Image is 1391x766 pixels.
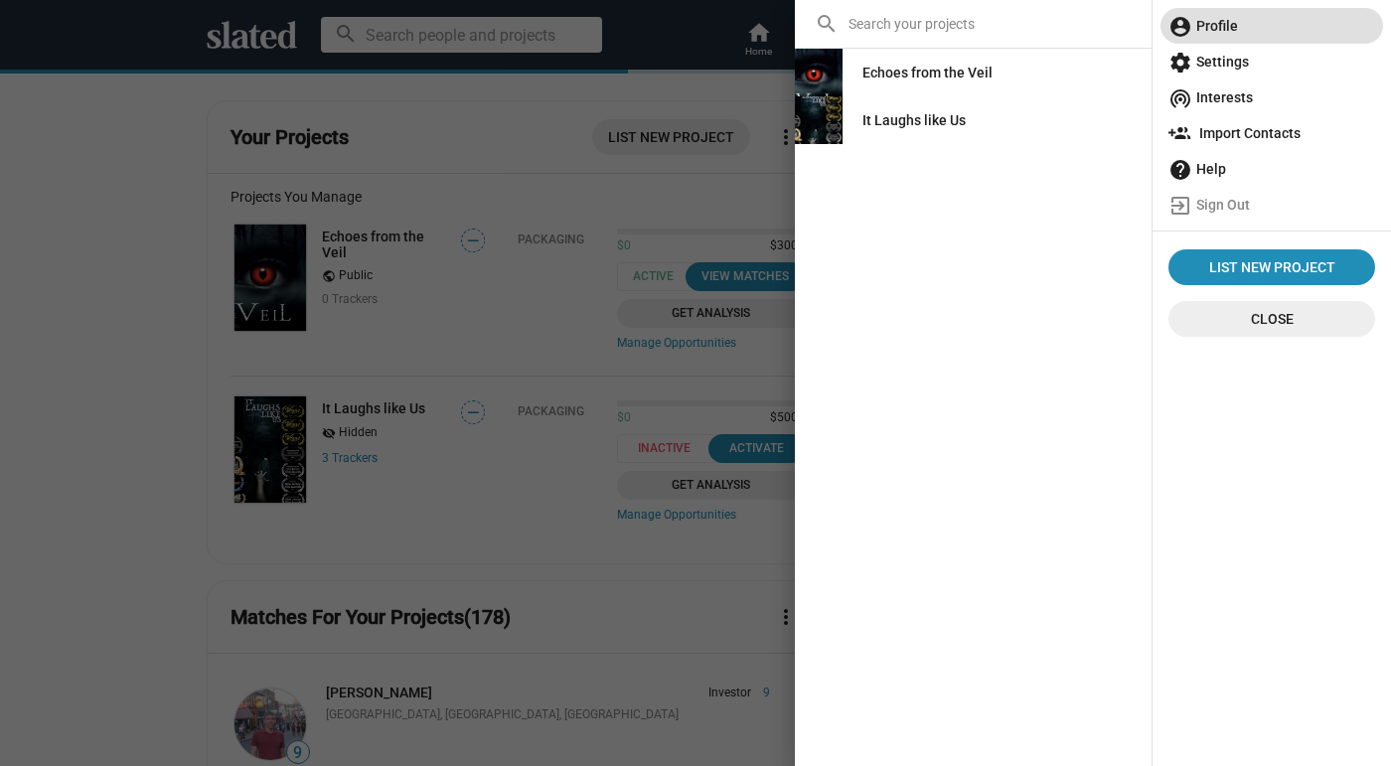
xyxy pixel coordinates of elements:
a: Interests [1160,79,1383,115]
button: Close [1168,301,1375,337]
mat-icon: search [815,12,839,36]
span: Sign Out [1168,187,1375,223]
mat-icon: wifi_tethering [1168,86,1192,110]
a: Help [1160,151,1383,187]
div: It Laughs like Us [862,102,966,138]
mat-icon: help [1168,158,1192,182]
a: Sign Out [1160,187,1383,223]
span: Interests [1168,79,1375,115]
a: List New Project [1168,249,1375,285]
mat-icon: account_circle [1168,15,1192,39]
a: Import Contacts [1160,115,1383,151]
a: Echoes from the Veil [847,55,1008,90]
img: It Laughs like Us [795,96,843,144]
a: Settings [1160,44,1383,79]
span: List New Project [1176,249,1367,285]
span: Settings [1168,44,1375,79]
div: Echoes from the Veil [862,55,993,90]
img: Echoes from the Veil [795,49,843,96]
mat-icon: exit_to_app [1168,194,1192,218]
span: Import Contacts [1168,115,1375,151]
span: Close [1184,301,1359,337]
mat-icon: settings [1168,51,1192,75]
span: Profile [1168,8,1375,44]
a: It Laughs like Us [847,102,982,138]
span: Help [1168,151,1375,187]
a: Profile [1160,8,1383,44]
